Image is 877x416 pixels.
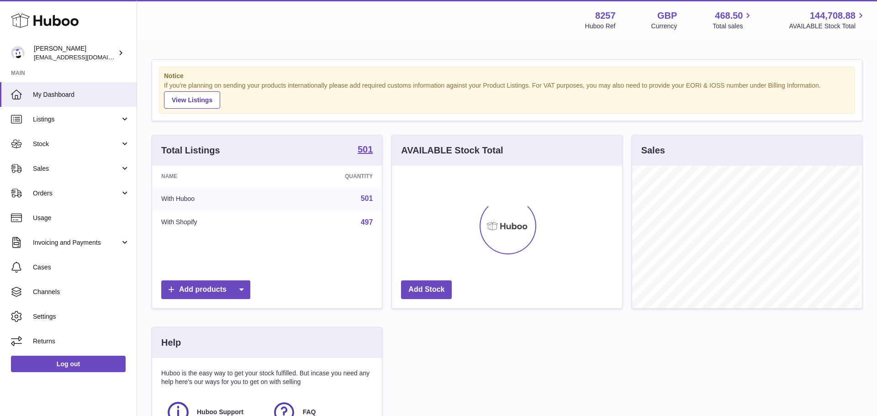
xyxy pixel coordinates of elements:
span: Total sales [713,22,753,31]
span: Sales [33,164,120,173]
span: Usage [33,214,130,222]
span: Settings [33,312,130,321]
a: View Listings [164,91,220,109]
a: Add Stock [401,280,452,299]
a: 468.50 Total sales [713,10,753,31]
a: 144,708.88 AVAILABLE Stock Total [789,10,866,31]
div: If you're planning on sending your products internationally please add required customs informati... [164,81,850,109]
strong: GBP [657,10,677,22]
div: [PERSON_NAME] [34,44,116,62]
span: Returns [33,337,130,346]
h3: Help [161,337,181,349]
h3: Total Listings [161,144,220,157]
strong: 501 [358,145,373,154]
a: Log out [11,356,126,372]
span: Channels [33,288,130,296]
a: 501 [358,145,373,156]
span: Cases [33,263,130,272]
h3: AVAILABLE Stock Total [401,144,503,157]
strong: Notice [164,72,850,80]
span: Listings [33,115,120,124]
span: 144,708.88 [810,10,856,22]
th: Name [152,166,276,187]
a: 501 [361,195,373,202]
span: My Dashboard [33,90,130,99]
span: 468.50 [715,10,743,22]
span: AVAILABLE Stock Total [789,22,866,31]
div: Huboo Ref [585,22,616,31]
span: Invoicing and Payments [33,238,120,247]
strong: 8257 [595,10,616,22]
img: internalAdmin-8257@internal.huboo.com [11,46,25,60]
td: With Shopify [152,211,276,234]
a: Add products [161,280,250,299]
td: With Huboo [152,187,276,211]
a: 497 [361,218,373,226]
span: Orders [33,189,120,198]
p: Huboo is the easy way to get your stock fulfilled. But incase you need any help here's our ways f... [161,369,373,386]
span: Stock [33,140,120,148]
h3: Sales [641,144,665,157]
span: [EMAIL_ADDRESS][DOMAIN_NAME] [34,53,134,61]
div: Currency [651,22,677,31]
th: Quantity [276,166,382,187]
